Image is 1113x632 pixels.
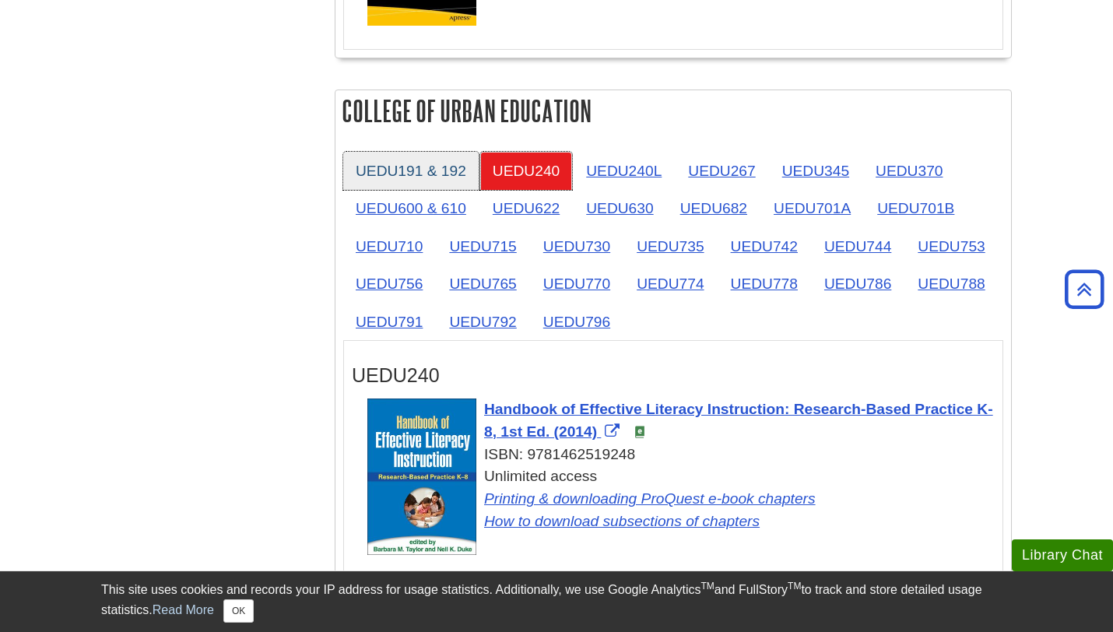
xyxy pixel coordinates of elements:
[676,152,767,190] a: UEDU267
[343,303,435,341] a: UEDU791
[480,189,572,227] a: UEDU622
[624,265,716,303] a: UEDU774
[437,227,528,265] a: UEDU715
[718,265,810,303] a: UEDU778
[770,152,862,190] a: UEDU345
[367,399,476,555] img: Cover Art
[668,189,760,227] a: UEDU682
[905,265,997,303] a: UEDU788
[343,227,435,265] a: UEDU710
[788,581,801,592] sup: TM
[812,227,904,265] a: UEDU744
[700,581,714,592] sup: TM
[574,189,665,227] a: UEDU630
[484,401,993,440] a: Link opens in new window
[1012,539,1113,571] button: Library Chat
[484,490,816,507] a: Link opens in new window
[718,227,810,265] a: UEDU742
[531,303,623,341] a: UEDU796
[335,90,1011,132] h2: College of Urban Education
[484,513,760,529] a: Link opens in new window
[531,227,623,265] a: UEDU730
[531,265,623,303] a: UEDU770
[863,152,955,190] a: UEDU370
[367,444,995,466] div: ISBN: 9781462519248
[624,227,716,265] a: UEDU735
[437,303,528,341] a: UEDU792
[153,603,214,616] a: Read More
[367,465,995,532] div: Unlimited access
[223,599,254,623] button: Close
[437,265,528,303] a: UEDU765
[812,265,904,303] a: UEDU786
[343,189,479,227] a: UEDU600 & 610
[352,364,995,387] h3: UEDU240
[905,227,997,265] a: UEDU753
[761,189,863,227] a: UEDU701A
[101,581,1012,623] div: This site uses cookies and records your IP address for usage statistics. Additionally, we use Goo...
[343,265,435,303] a: UEDU756
[480,152,572,190] a: UEDU240
[865,189,967,227] a: UEDU701B
[343,152,479,190] a: UEDU191 & 192
[574,152,674,190] a: UEDU240L
[1059,279,1109,300] a: Back to Top
[484,401,993,440] span: Handbook of Effective Literacy Instruction: Research-Based Practice K-8, 1st Ed. (2014)
[634,426,646,438] img: e-Book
